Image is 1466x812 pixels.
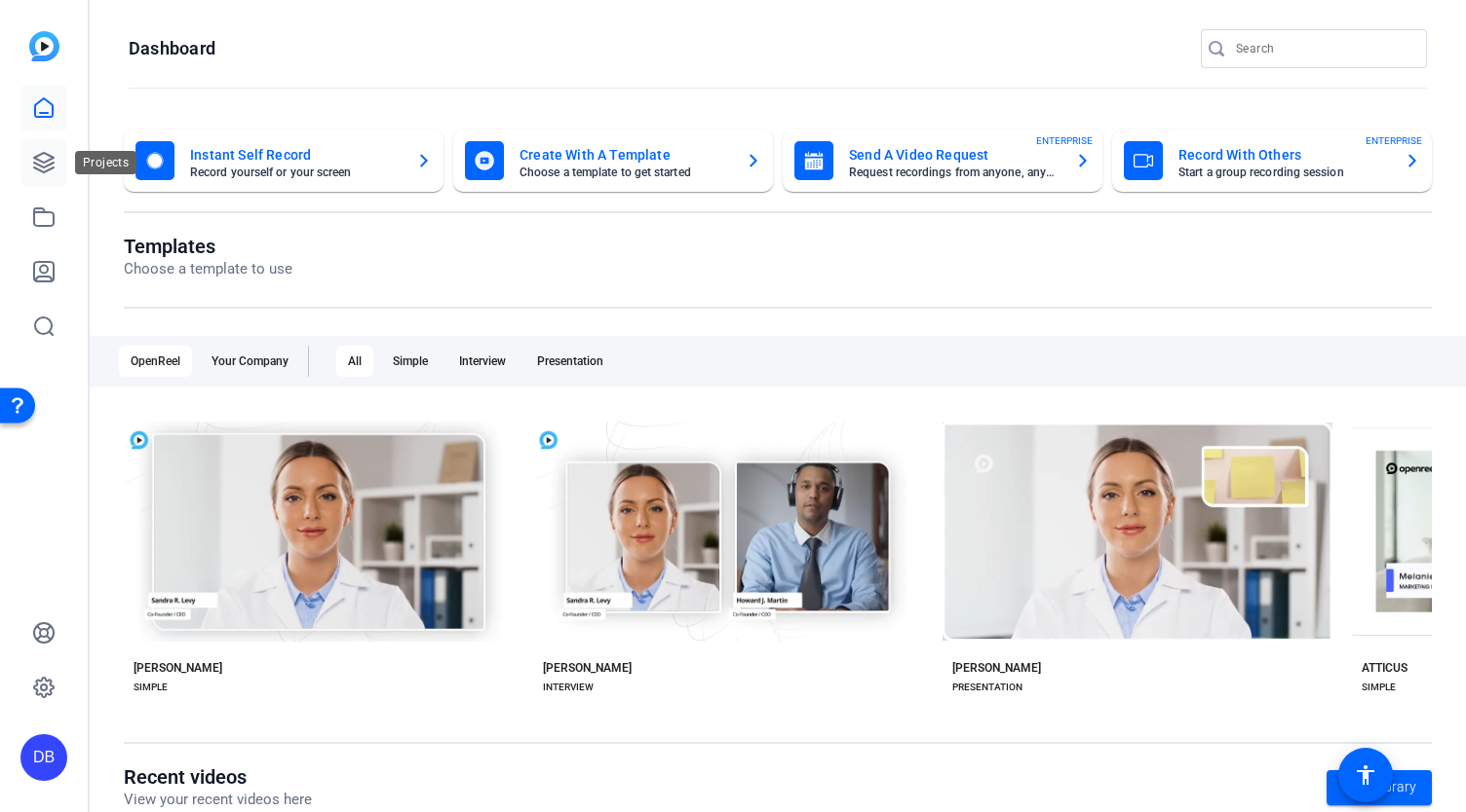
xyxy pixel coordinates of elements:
input: Search [1236,37,1411,60]
div: All [336,346,373,377]
div: OpenReel [119,346,192,377]
mat-card-title: Record With Others [1178,143,1389,166]
div: PRESENTATION [952,680,1022,695]
mat-card-title: Instant Self Record [190,143,401,166]
a: Go to library [1327,770,1432,805]
div: [PERSON_NAME] [543,660,632,676]
h1: Dashboard [129,37,215,60]
h1: Recent videos [124,765,312,789]
mat-card-subtitle: Record yourself or your screen [190,166,401,178]
mat-card-subtitle: Choose a template to get started [520,166,730,178]
button: Send A Video RequestRequest recordings from anyone, anywhereENTERPRISE [783,129,1102,192]
div: DB [20,734,67,781]
mat-card-subtitle: Start a group recording session [1178,166,1389,178]
mat-card-title: Send A Video Request [849,143,1060,166]
p: Choose a template to use [124,258,292,280]
div: SIMPLE [1362,680,1396,695]
div: ATTICUS [1362,660,1408,676]
p: View your recent videos here [124,789,312,811]
mat-card-subtitle: Request recordings from anyone, anywhere [849,166,1060,178]
span: ENTERPRISE [1366,133,1422,148]
button: Instant Self RecordRecord yourself or your screen [124,129,444,192]
h1: Templates [124,235,292,258]
div: [PERSON_NAME] [134,660,222,676]
div: INTERVIEW [543,680,594,695]
mat-card-title: Create With A Template [520,143,730,166]
span: ENTERPRISE [1036,133,1093,148]
div: [PERSON_NAME] [952,660,1041,676]
div: Presentation [525,346,615,377]
div: Interview [447,346,518,377]
img: blue-gradient.svg [29,31,59,61]
div: Projects [75,151,136,174]
mat-icon: accessibility [1354,763,1377,787]
button: Record With OthersStart a group recording sessionENTERPRISE [1112,129,1432,192]
div: SIMPLE [134,680,168,695]
div: Simple [381,346,440,377]
div: Your Company [200,346,300,377]
button: Create With A TemplateChoose a template to get started [453,129,773,192]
